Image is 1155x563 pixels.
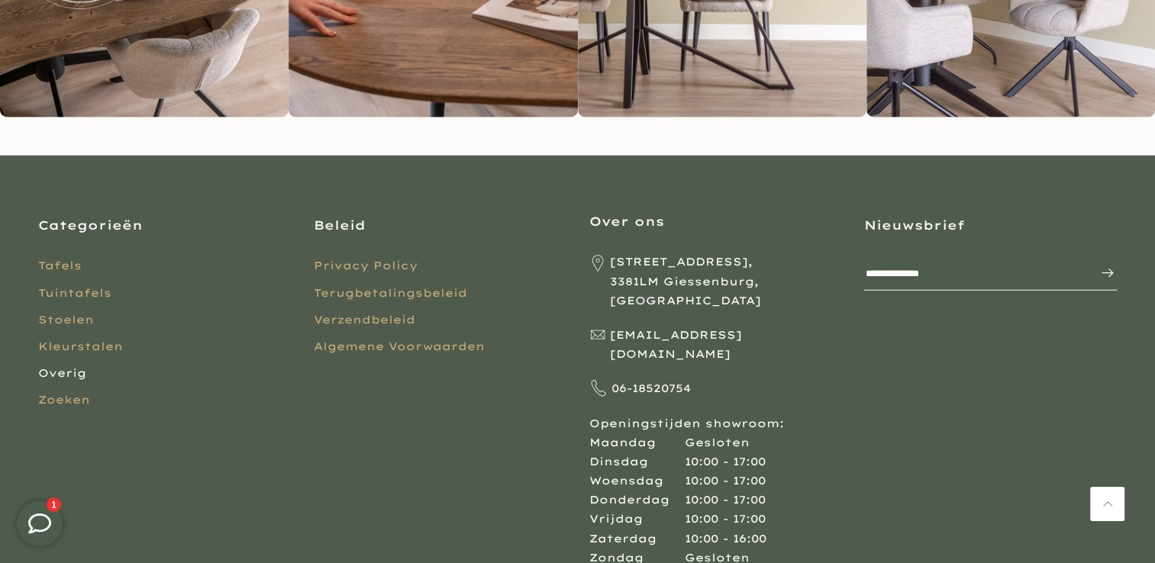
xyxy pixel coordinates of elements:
div: Dinsdag [589,452,685,471]
div: 10:00 - 17:00 [685,491,766,510]
a: Terugbetalingsbeleid [314,286,467,300]
h3: Categorieën [38,217,291,233]
a: Overig [38,366,86,380]
a: Privacy Policy [314,259,418,272]
span: [STREET_ADDRESS], 3381LM Giessenburg, [GEOGRAPHIC_DATA] [610,253,841,310]
h3: Beleid [314,217,566,233]
h3: Nieuwsbrief [864,217,1117,233]
button: Inschrijven [1085,258,1115,288]
div: Gesloten [685,433,750,452]
div: Donderdag [589,491,685,510]
h3: Over ons [589,213,842,230]
div: 10:00 - 17:00 [685,510,766,529]
a: Stoelen [38,313,94,327]
div: 10:00 - 16:00 [685,529,766,549]
a: Verzendbeleid [314,313,415,327]
iframe: toggle-frame [2,485,78,561]
a: Zoeken [38,393,90,407]
span: Inschrijven [1085,264,1115,282]
div: 10:00 - 17:00 [685,471,766,491]
div: Vrijdag [589,510,685,529]
span: 06-18520754 [611,379,691,398]
div: Zaterdag [589,529,685,549]
a: Algemene Voorwaarden [314,339,485,353]
a: Tuintafels [38,286,111,300]
div: Woensdag [589,471,685,491]
div: 10:00 - 17:00 [685,452,766,471]
a: Kleurstalen [38,339,123,353]
a: Tafels [38,259,82,272]
span: [EMAIL_ADDRESS][DOMAIN_NAME] [610,326,842,364]
a: Terug naar boven [1090,487,1124,521]
div: Maandag [589,433,685,452]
